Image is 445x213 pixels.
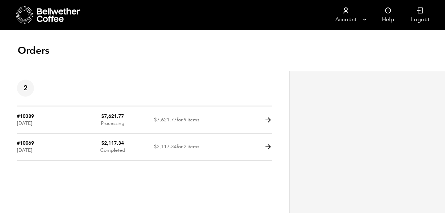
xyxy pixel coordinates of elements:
span: 7,621.77 [154,116,177,123]
span: $ [154,143,157,150]
bdi: 7,621.77 [101,113,124,120]
span: $ [101,113,104,120]
span: 2,117.34 [154,143,177,150]
td: for 9 items [145,107,209,134]
td: for 2 items [145,134,209,161]
time: [DATE] [17,120,32,127]
a: #10069 [17,140,34,146]
span: $ [101,140,104,146]
span: $ [154,116,157,123]
span: 2 [17,80,34,97]
bdi: 2,117.34 [101,140,124,146]
td: Completed [81,134,144,161]
h1: Orders [18,44,49,57]
a: #10389 [17,113,34,120]
td: Processing [81,107,144,134]
time: [DATE] [17,147,32,154]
